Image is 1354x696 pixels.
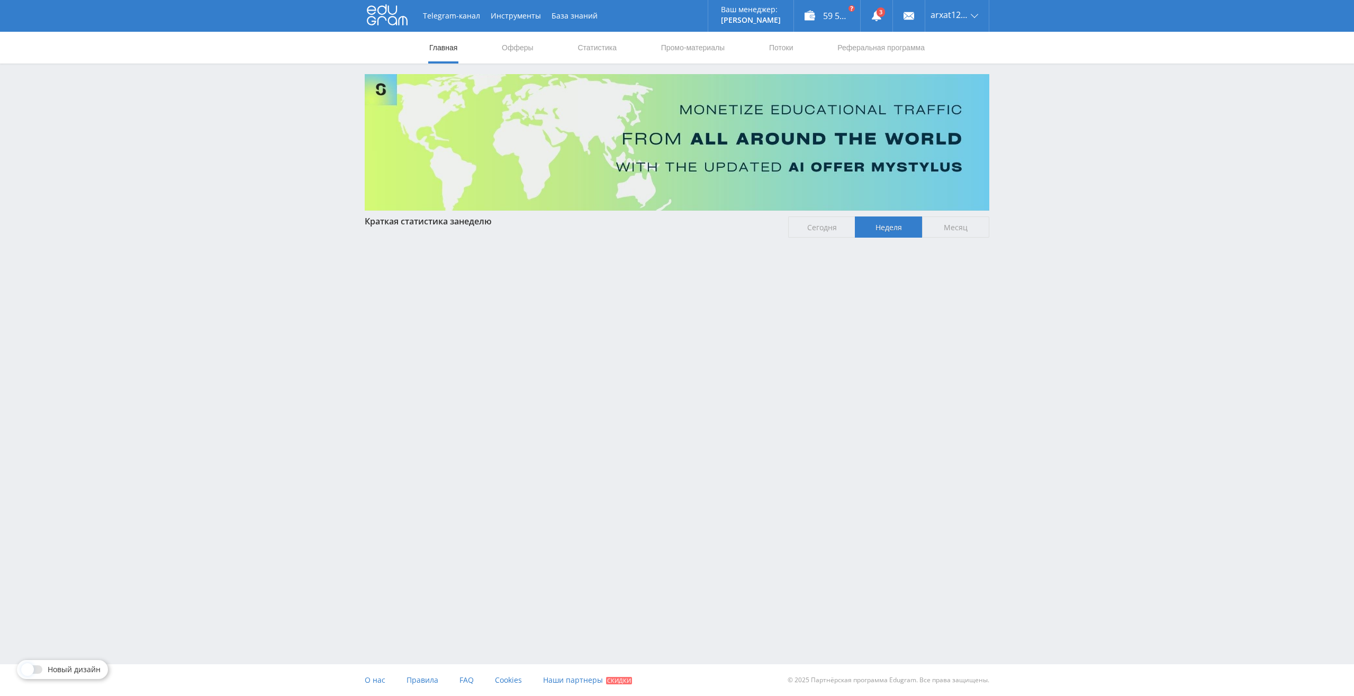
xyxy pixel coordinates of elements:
[407,675,438,685] span: Правила
[543,664,632,696] a: Наши партнеры Скидки
[407,664,438,696] a: Правила
[428,32,458,64] a: Главная
[682,664,989,696] div: © 2025 Партнёрская программа Edugram. Все права защищены.
[459,675,474,685] span: FAQ
[365,675,385,685] span: О нас
[836,32,926,64] a: Реферальная программа
[788,216,855,238] span: Сегодня
[660,32,726,64] a: Промо-материалы
[576,32,618,64] a: Статистика
[495,675,522,685] span: Cookies
[721,5,781,14] p: Ваш менеджер:
[365,74,989,211] img: Banner
[495,664,522,696] a: Cookies
[543,675,603,685] span: Наши партнеры
[459,664,474,696] a: FAQ
[721,16,781,24] p: [PERSON_NAME]
[922,216,989,238] span: Месяц
[365,664,385,696] a: О нас
[606,677,632,684] span: Скидки
[768,32,795,64] a: Потоки
[931,11,968,19] span: arxat1268
[365,216,778,226] div: Краткая статистика за
[501,32,535,64] a: Офферы
[48,665,101,674] span: Новый дизайн
[855,216,922,238] span: Неделя
[459,215,492,227] span: неделю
